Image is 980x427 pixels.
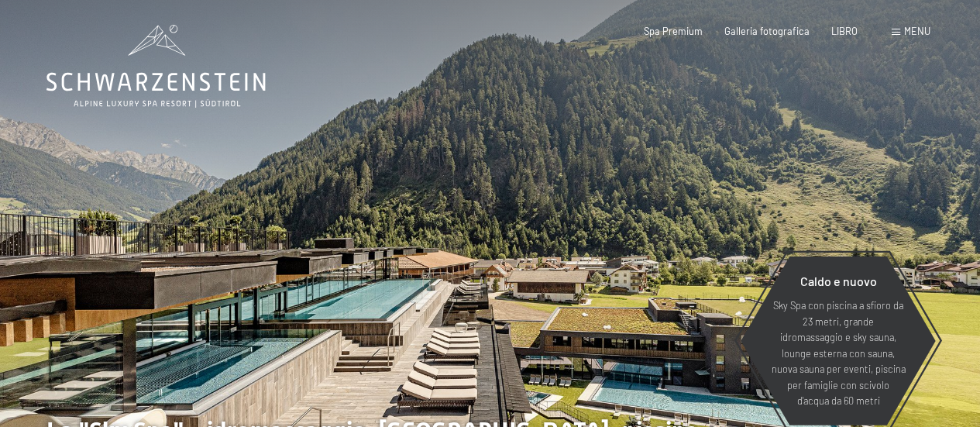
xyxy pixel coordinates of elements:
[800,274,877,288] font: Caldo e nuovo
[724,25,810,37] a: Galleria fotografica
[904,25,930,37] font: menu
[740,256,937,426] a: Caldo e nuovo Sky Spa con piscina a sfioro da 23 metri, grande idromassaggio e sky sauna, lounge ...
[644,25,703,37] a: Spa Premium
[831,25,858,37] a: LIBRO
[772,299,906,407] font: Sky Spa con piscina a sfioro da 23 metri, grande idromassaggio e sky sauna, lounge esterna con sa...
